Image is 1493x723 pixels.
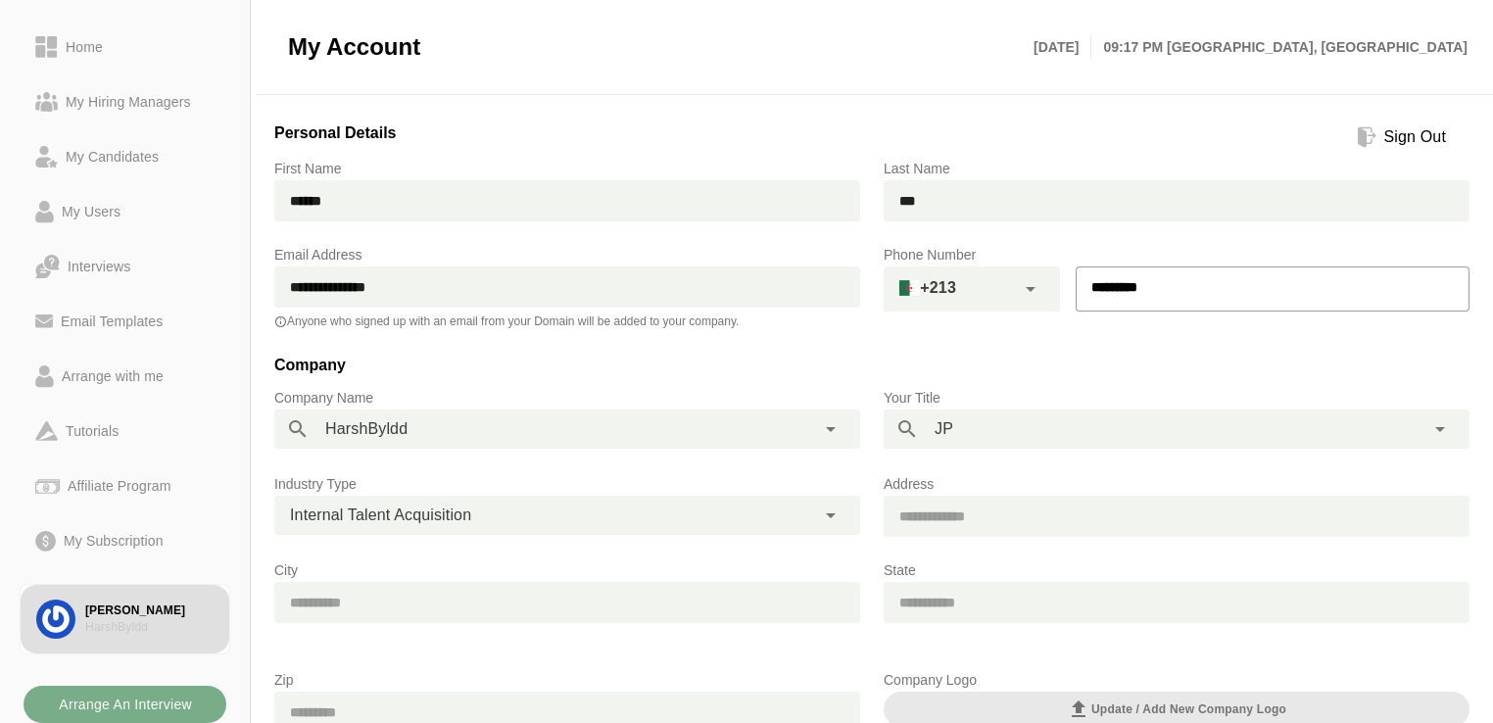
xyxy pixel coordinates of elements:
a: Tutorials [20,404,230,458]
span: HarshByldd [325,416,408,442]
a: Email Templates [20,294,230,349]
a: My Hiring Managers [20,74,230,129]
h3: Personal Details [274,120,397,154]
span: Update / Add new Company Logo [1067,698,1286,721]
p: [DATE] [1034,35,1091,59]
p: City [274,558,860,582]
a: [PERSON_NAME]HarshByldd [20,584,230,654]
b: Arrange An Interview [58,686,192,723]
div: Tutorials [58,419,126,443]
p: State [884,558,1469,582]
p: Zip [274,668,860,692]
p: Company Name [274,386,860,410]
span: Internal Talent Acquisition [290,503,471,528]
p: Last Name [884,157,1469,180]
div: Home [58,35,111,59]
div: My Subscription [56,529,171,553]
button: Arrange An Interview [24,686,226,723]
p: Company Logo [884,668,1469,692]
a: Affiliate Program [20,458,230,513]
div: My Hiring Managers [58,90,199,114]
p: Industry Type [274,472,860,496]
p: First Name [274,157,860,180]
a: My Subscription [20,513,230,568]
p: Anyone who signed up with an email from your Domain will be added to your company. [274,313,860,329]
div: Interviews [60,255,138,278]
span: JP [935,416,953,442]
a: My Users [20,184,230,239]
div: My Users [54,200,128,223]
p: Address [884,472,1469,496]
span: My Account [288,32,420,62]
div: Email Templates [53,310,170,333]
p: Email Address [274,243,860,266]
div: Sign Out [1376,125,1454,149]
div: HarshByldd [85,619,214,636]
a: Home [20,20,230,74]
h3: Company [274,353,1469,386]
a: My Candidates [20,129,230,184]
p: Your Title [884,386,1469,410]
p: 09:17 PM [GEOGRAPHIC_DATA], [GEOGRAPHIC_DATA] [1091,35,1468,59]
div: My Candidates [58,145,167,169]
div: Arrange with me [54,364,171,388]
p: Phone Number [884,243,1469,266]
a: Interviews [20,239,230,294]
div: JP [884,410,1469,449]
div: Affiliate Program [60,474,178,498]
div: [PERSON_NAME] [85,602,214,619]
a: Arrange with me [20,349,230,404]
